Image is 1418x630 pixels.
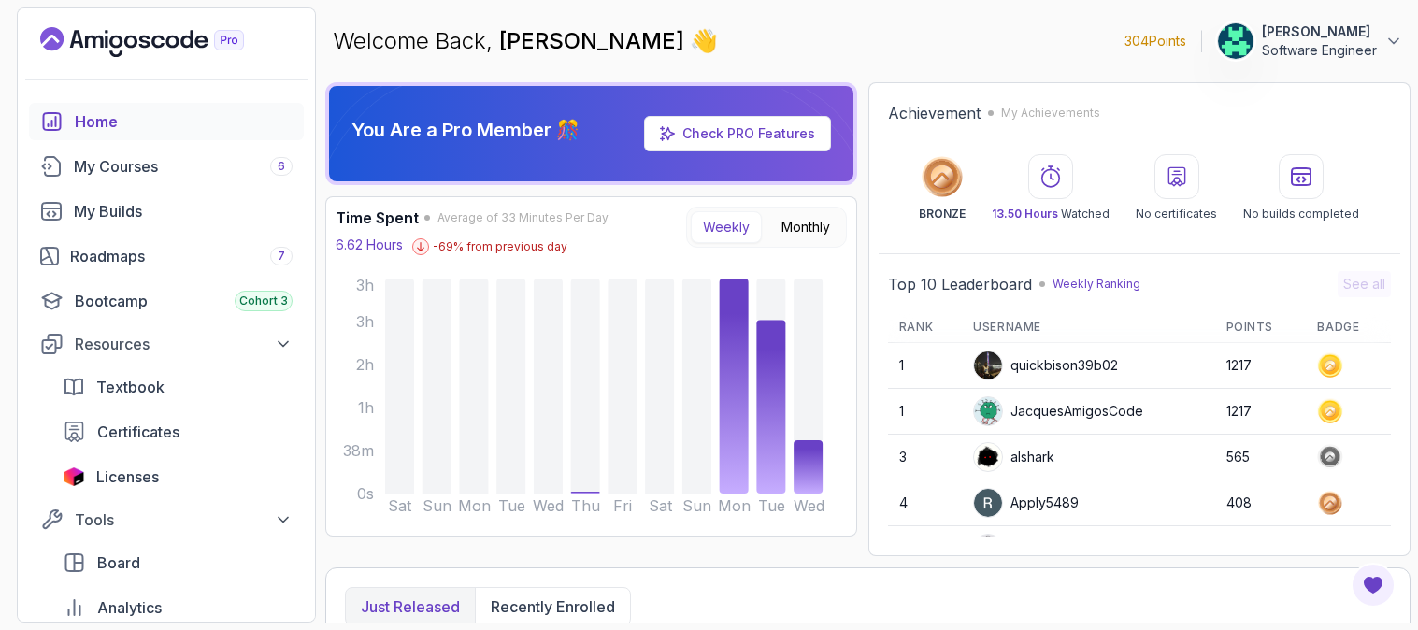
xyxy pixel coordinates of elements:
[1351,563,1396,608] button: Open Feedback Button
[361,595,460,618] p: Just released
[278,249,285,264] span: 7
[533,497,564,515] tspan: Wed
[357,485,374,503] tspan: 0s
[74,155,293,178] div: My Courses
[888,435,962,480] td: 3
[358,399,374,417] tspan: 1h
[1218,23,1253,59] img: user profile image
[96,376,165,398] span: Textbook
[498,497,525,515] tspan: Tue
[433,239,567,254] p: -69 % from previous day
[475,588,630,625] button: Recently enrolled
[75,290,293,312] div: Bootcamp
[29,237,304,275] a: roadmaps
[691,211,762,243] button: Weekly
[974,535,1002,563] img: default monster avatar
[718,497,751,515] tspan: Mon
[333,26,718,56] p: Welcome Back,
[351,117,580,143] p: You Are a Pro Member 🎊
[70,245,293,267] div: Roadmaps
[29,103,304,140] a: home
[51,544,304,581] a: board
[687,22,723,59] span: 👋
[1215,343,1307,389] td: 1217
[974,351,1002,379] img: user profile image
[356,356,374,374] tspan: 2h
[571,497,600,515] tspan: Thu
[1215,312,1307,343] th: Points
[758,497,785,515] tspan: Tue
[973,534,1053,564] div: jvxdev
[1215,526,1307,572] td: 318
[491,595,615,618] p: Recently enrolled
[97,421,179,443] span: Certificates
[888,389,962,435] td: 1
[1053,277,1140,292] p: Weekly Ranking
[644,116,831,151] a: Check PRO Features
[278,159,285,174] span: 6
[1001,106,1100,121] p: My Achievements
[29,193,304,230] a: builds
[973,488,1079,518] div: Apply5489
[992,207,1058,221] span: 13.50 Hours
[356,313,374,331] tspan: 3h
[75,333,293,355] div: Resources
[51,589,304,626] a: analytics
[75,508,293,531] div: Tools
[682,125,815,141] a: Check PRO Features
[388,497,412,515] tspan: Sat
[336,236,403,254] p: 6.62 Hours
[1215,480,1307,526] td: 408
[1217,22,1403,60] button: user profile image[PERSON_NAME]Software Engineer
[794,497,824,515] tspan: Wed
[682,497,711,515] tspan: Sun
[1306,312,1391,343] th: Badge
[63,467,85,486] img: jetbrains icon
[1262,22,1377,41] p: [PERSON_NAME]
[888,526,962,572] td: 5
[974,443,1002,471] img: user profile image
[29,327,304,361] button: Resources
[649,497,673,515] tspan: Sat
[973,442,1054,472] div: alshark
[458,497,491,515] tspan: Mon
[888,480,962,526] td: 4
[423,497,451,515] tspan: Sun
[51,413,304,451] a: certificates
[992,207,1110,222] p: Watched
[356,277,374,294] tspan: 3h
[1338,271,1391,297] button: See all
[974,489,1002,517] img: user profile image
[97,596,162,619] span: Analytics
[1215,435,1307,480] td: 565
[239,294,288,308] span: Cohort 3
[613,497,632,515] tspan: Fri
[962,312,1214,343] th: Username
[888,273,1032,295] h2: Top 10 Leaderboard
[29,503,304,537] button: Tools
[499,27,690,54] span: [PERSON_NAME]
[1243,207,1359,222] p: No builds completed
[1262,41,1377,60] p: Software Engineer
[1124,32,1186,50] p: 304 Points
[74,200,293,222] div: My Builds
[29,148,304,185] a: courses
[973,351,1118,380] div: quickbison39b02
[973,396,1143,426] div: JacquesAmigosCode
[437,210,609,225] span: Average of 33 Minutes Per Day
[888,312,962,343] th: Rank
[974,397,1002,425] img: default monster avatar
[1136,207,1217,222] p: No certificates
[96,465,159,488] span: Licenses
[40,27,287,57] a: Landing page
[769,211,842,243] button: Monthly
[51,368,304,406] a: textbook
[888,102,981,124] h2: Achievement
[97,551,140,574] span: Board
[29,282,304,320] a: bootcamp
[346,588,475,625] button: Just released
[51,458,304,495] a: licenses
[1215,389,1307,435] td: 1217
[75,110,293,133] div: Home
[336,207,419,229] h3: Time Spent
